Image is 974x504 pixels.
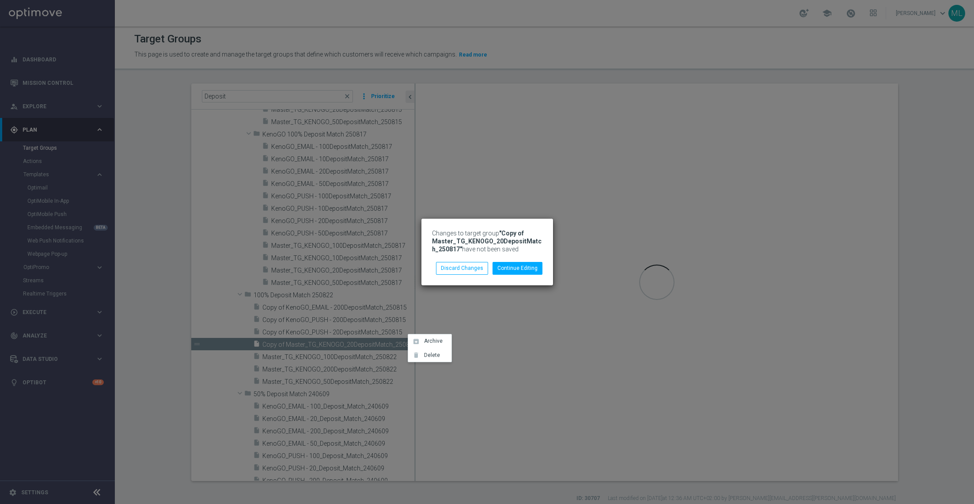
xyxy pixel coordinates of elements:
[493,262,542,274] button: Continue Editing
[413,352,420,359] i: delete
[413,338,420,345] i: archive
[432,230,542,253] b: "Copy of Master_TG_KENOGO_20DepositMatch_250817"
[436,262,488,274] button: Discard Changes
[432,229,542,253] p: Changes to target group have not been saved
